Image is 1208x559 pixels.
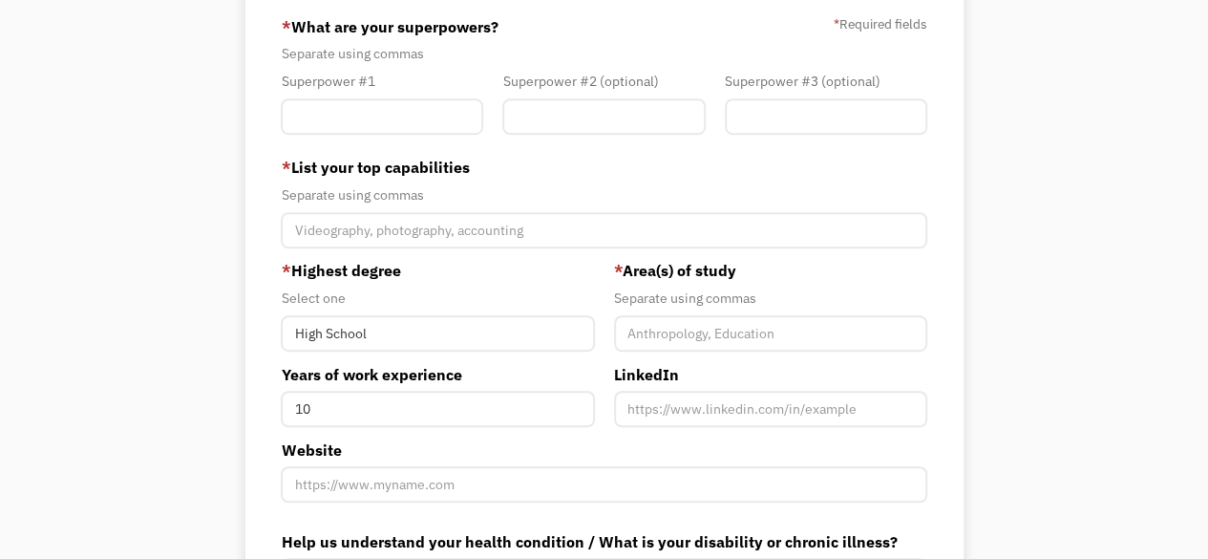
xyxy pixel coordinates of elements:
div: Separate using commas [281,42,926,65]
label: List your top capabilities [281,156,926,179]
input: https://www.linkedin.com/in/example [614,391,927,427]
input: Masters [281,315,594,352]
div: Select one [281,287,594,310]
label: Required fields [834,12,927,35]
label: Help us understand your health condition / What is your disability or chronic illness? [281,530,926,553]
div: Separate using commas [281,183,926,206]
div: Superpower #2 (optional) [502,70,705,93]
label: Area(s) of study [614,259,927,282]
input: Videography, photography, accounting [281,212,926,248]
input: https://www.myname.com [281,466,926,503]
input: 5-10 [281,391,594,427]
label: Highest degree [281,259,594,282]
label: Website [281,439,926,462]
label: What are your superpowers? [281,11,498,42]
input: Anthropology, Education [614,315,927,352]
label: LinkedIn [614,363,927,386]
div: Superpower #3 (optional) [725,70,927,93]
div: Separate using commas [614,287,927,310]
label: Years of work experience [281,363,594,386]
div: Superpower #1 [281,70,483,93]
